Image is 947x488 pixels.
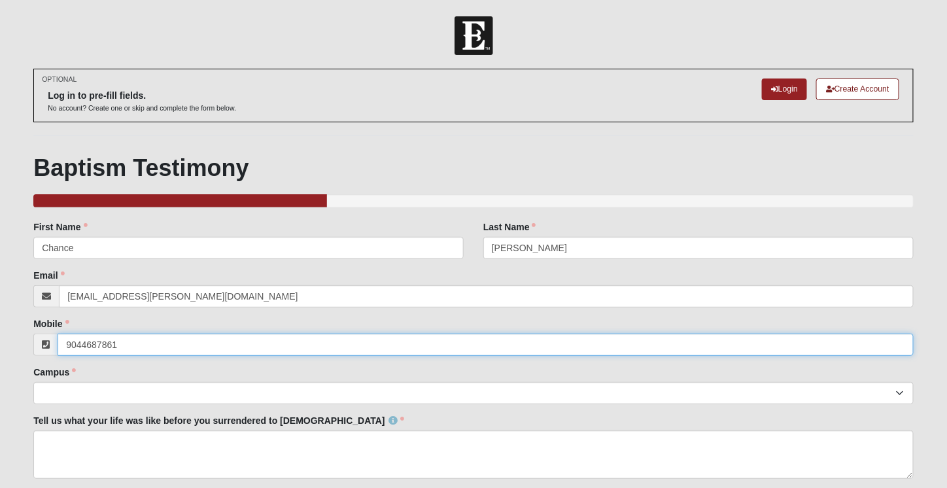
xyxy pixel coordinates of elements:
[33,366,76,379] label: Campus
[48,103,236,113] p: No account? Create one or skip and complete the form below.
[42,75,77,84] small: OPTIONAL
[33,317,69,330] label: Mobile
[33,220,87,234] label: First Name
[483,220,536,234] label: Last Name
[816,78,899,100] a: Create Account
[33,414,405,427] label: Tell us what your life was like before you surrendered to [DEMOGRAPHIC_DATA]
[48,90,236,101] h6: Log in to pre-fill fields.
[33,269,64,282] label: Email
[762,78,807,100] a: Login
[455,16,493,55] img: Church of Eleven22 Logo
[33,154,914,182] h1: Baptism Testimony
